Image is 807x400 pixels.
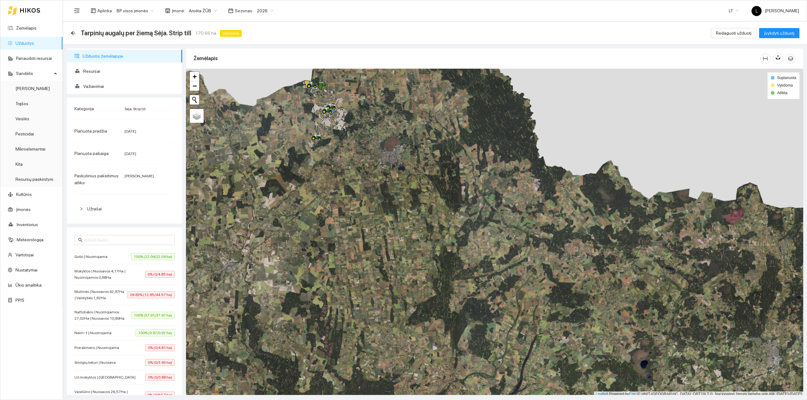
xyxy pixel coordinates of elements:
span: Gošo | Nuomojama [74,254,111,260]
div: Žemėlapis [194,49,760,67]
span: Sėja. Strip till [125,107,146,111]
span: + [193,72,197,80]
span: Vykdoma [220,30,242,37]
span: Vykdoma [777,83,793,88]
span: Važiavimai [83,80,177,93]
span: 170.66 ha [195,30,216,37]
a: Žemėlapis [16,26,37,31]
span: [PERSON_NAME] [752,8,799,13]
a: Kita [15,162,23,167]
span: Muitinės | Nuosavos 42,97Ha | Valstybės 1,62Ha [74,289,127,301]
span: column-width [761,56,770,61]
span: Tarpinių augalų per žiemą Sėja. Strip till [81,28,191,38]
span: calendar [228,8,233,13]
div: Atgal [71,31,76,36]
button: column-width [760,54,770,64]
span: 0% (0/4.85 ha) [145,271,175,278]
span: Įvykdyti užduotį [764,30,794,37]
a: Layers [190,109,204,123]
span: Suplanuota [777,76,796,80]
a: Panaudoti resursai [16,56,52,61]
span: L [756,6,758,16]
span: Paskutinius pakeitimus atliko [74,173,119,185]
span: Sezonas : [235,7,253,14]
a: Mikroelementai [15,146,45,151]
span: arrow-left [71,31,76,36]
button: Initiate a new search [190,95,199,105]
a: PPIS [15,298,24,303]
a: Vartotojai [15,252,34,257]
span: 100% (37.91/37.91 ha) [131,312,175,319]
button: Redaguoti užduotį [711,28,757,38]
span: 0% (0/3.93 ha) [145,359,175,366]
span: Užrašai [87,206,102,211]
span: Arsėta ŽŪB [189,6,217,15]
span: | [637,392,638,396]
a: Ūkio analitika [15,283,42,288]
span: [PERSON_NAME] [125,174,154,178]
a: Meteorologija [17,237,44,242]
span: BP visos įmonės [117,6,154,15]
span: 0% (0/0.88 ha) [145,374,175,381]
span: Užduotis žemėlapyje [83,50,177,62]
span: Kategorija [74,106,94,111]
a: [PERSON_NAME] [15,86,50,91]
span: 100% (0.97/0.97 ha) [136,329,175,336]
a: Pesticidai [15,131,34,136]
a: Resursų paskirstymas [15,177,58,182]
span: Prie akmens | Nuomojama [74,345,122,351]
span: Neim-1 | Nuomojama [74,330,115,336]
span: Už mokyklos | [GEOGRAPHIC_DATA] [74,374,139,380]
span: Planuota pabaiga [74,151,109,156]
span: Planuota pradžia [74,129,107,134]
span: 28.83% (12.85/44.57 ha) [127,291,175,298]
a: Įmonės [16,207,31,212]
a: Užduotys [15,41,34,46]
span: 0% (0/4.81 ha) [145,344,175,351]
a: Esri [629,392,636,396]
a: Veislės [15,116,29,121]
span: 100% (22.04/22.04 ha) [131,253,175,260]
span: menu-fold [74,8,80,14]
a: Zoom out [190,81,199,91]
a: Trąšos [15,101,28,106]
a: Redaguoti užduotį [711,31,757,36]
div: Užrašai [74,202,175,216]
span: 0% (0/50.7 ha) [145,391,175,398]
button: Įvykdyti užduotį [759,28,799,38]
a: Nustatymai [15,267,38,272]
a: Zoom in [190,72,199,81]
span: layout [91,8,96,13]
a: Inventorius [17,222,38,227]
span: Sandėlis [16,67,52,80]
span: Aplinka : [97,7,113,14]
span: − [193,82,197,90]
input: Ieškoti lauko [84,237,171,243]
span: Atlikta [777,91,787,95]
div: | Powered by © HNIT-[GEOGRAPHIC_DATA]; ORT10LT ©, Nacionalinė žemės tarnyba prie AM, [DATE]-[DATE] [594,391,803,397]
span: Smilgių keturi | Nuosava [74,359,119,366]
span: Įmonė : [172,7,185,14]
span: Mokyklos | Nuosavos 4,17Ha | Nuomojamos 0,68Ha [74,268,145,281]
a: Kultūros [16,192,32,197]
span: [DATE] [125,129,136,134]
span: right [79,207,83,211]
span: Resursai [83,65,177,77]
span: search [78,238,83,242]
span: [DATE] [125,151,136,156]
span: Naftotiekis | Nuomojamos 27,02Ha | Nuosavos 10,89Ha [74,309,131,322]
button: menu-fold [71,4,83,17]
span: Redaguoti užduotį [716,30,752,37]
a: Leaflet [596,392,607,396]
span: LT [729,6,739,15]
span: 2026 [257,6,273,15]
span: shop [165,8,170,13]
